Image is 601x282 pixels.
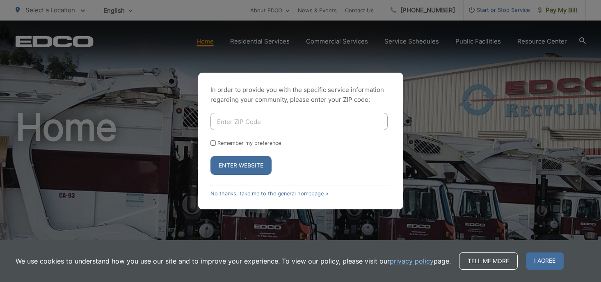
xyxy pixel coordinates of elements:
[16,256,451,266] p: We use cookies to understand how you use our site and to improve your experience. To view our pol...
[210,190,329,197] a: No thanks, take me to the general homepage >
[210,85,391,105] p: In order to provide you with the specific service information regarding your community, please en...
[210,156,272,175] button: Enter Website
[390,256,434,266] a: privacy policy
[217,140,281,146] label: Remember my preference
[526,252,564,270] span: I agree
[459,252,518,270] a: Tell me more
[210,113,388,130] input: Enter ZIP Code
